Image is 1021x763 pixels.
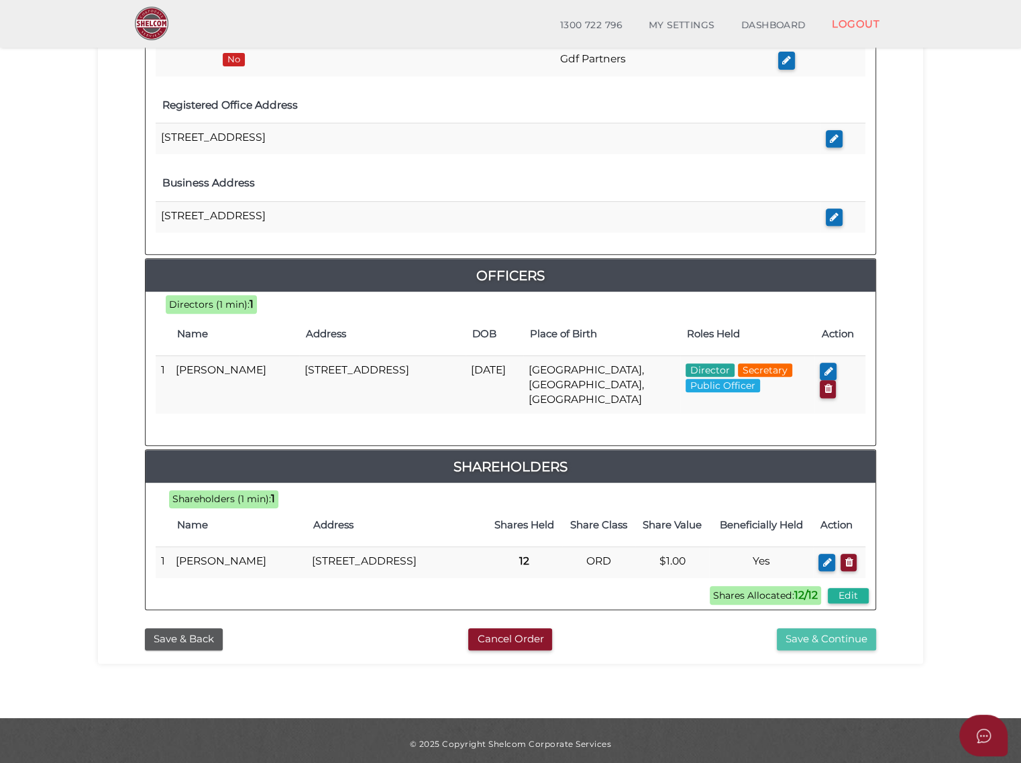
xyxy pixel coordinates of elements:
[306,329,459,340] h4: Address
[686,363,735,377] span: Director
[635,12,728,39] a: MY SETTINGS
[466,355,523,414] td: [DATE]
[172,493,271,505] span: Shareholders (1 min):
[820,520,859,531] h4: Action
[492,520,555,531] h4: Shares Held
[635,546,709,578] td: $1.00
[562,546,636,578] td: ORD
[223,53,245,66] span: No
[686,379,760,392] span: Public Officer
[156,355,170,414] td: 1
[169,298,250,310] span: Directors (1 min):
[250,298,254,310] b: 1
[728,12,819,39] a: DASHBOARD
[794,589,818,601] b: 12/12
[307,546,486,578] td: [STREET_ADDRESS]
[108,738,913,750] div: © 2025 Copyright Shelcom Corporate Services
[569,520,629,531] h4: Share Class
[777,628,876,650] button: Save & Continue
[513,45,773,76] td: Gdf Partners
[828,588,869,603] button: Edit
[146,456,875,477] a: Shareholders
[170,355,299,414] td: [PERSON_NAME]
[523,355,680,414] td: [GEOGRAPHIC_DATA], [GEOGRAPHIC_DATA], [GEOGRAPHIC_DATA]
[468,628,552,650] button: Cancel Order
[313,520,479,531] h4: Address
[710,586,821,605] span: Shares Allocated:
[170,546,307,578] td: [PERSON_NAME]
[156,88,820,123] th: Registered Office Address
[821,329,859,340] h4: Action
[530,329,674,340] h4: Place of Birth
[156,201,820,233] td: [STREET_ADDRESS]
[271,492,275,505] b: 1
[156,123,820,154] td: [STREET_ADDRESS]
[959,715,1008,756] button: Open asap
[145,628,223,650] button: Save & Back
[709,546,813,578] td: Yes
[299,355,466,414] td: [STREET_ADDRESS]
[156,166,820,201] th: Business Address
[472,329,517,340] h4: DOB
[177,329,292,340] h4: Name
[177,520,300,531] h4: Name
[687,329,808,340] h4: Roles Held
[642,520,702,531] h4: Share Value
[547,12,635,39] a: 1300 722 796
[716,520,806,531] h4: Beneficially Held
[146,265,875,286] a: Officers
[156,546,170,578] td: 1
[519,554,529,567] b: 12
[738,363,792,377] span: Secretary
[818,10,893,38] a: LOGOUT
